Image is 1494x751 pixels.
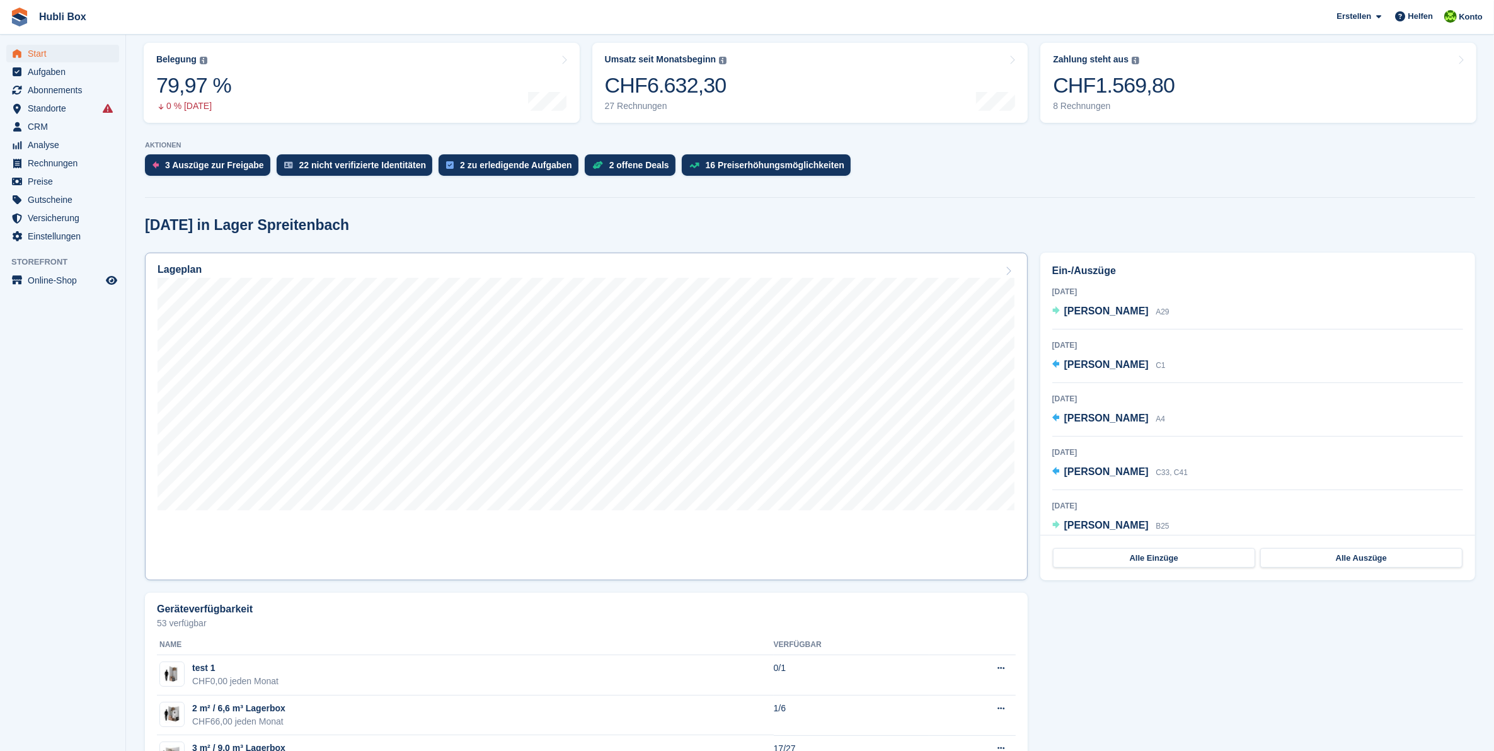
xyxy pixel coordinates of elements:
a: Belegung 79,97 % 0 % [DATE] [144,43,580,123]
span: [PERSON_NAME] [1064,520,1149,530]
div: 2 offene Deals [609,160,669,170]
span: Rechnungen [28,154,103,172]
img: icon-info-grey-7440780725fd019a000dd9b08b2336e03edf1995a4989e88bcd33f0948082b44.svg [1132,57,1139,64]
div: 0 % [DATE] [156,101,231,112]
a: [PERSON_NAME] C33, C41 [1052,464,1188,481]
span: B25 [1156,522,1169,530]
div: 2 zu erledigende Aufgaben [460,160,572,170]
div: 16 Preiserhöhungsmöglichkeiten [706,160,844,170]
span: [PERSON_NAME] [1064,413,1149,423]
span: Preise [28,173,103,190]
div: [DATE] [1052,286,1463,297]
div: Belegung [156,54,197,65]
div: [DATE] [1052,447,1463,458]
div: 22 nicht verifizierte Identitäten [299,160,427,170]
img: verify_identity-adf6edd0f0f0b5bbfe63781bf79b02c33cf7c696d77639b501bdc392416b5a36.svg [284,161,293,169]
div: 3 Auszüge zur Freigabe [165,160,264,170]
div: Umsatz seit Monatsbeginn [605,54,716,65]
span: Versicherung [28,209,103,227]
i: Es sind Fehler bei der Synchronisierung von Smart-Einträgen aufgetreten [103,103,113,113]
th: Name [157,635,774,655]
a: Umsatz seit Monatsbeginn CHF6.632,30 27 Rechnungen [592,43,1028,123]
span: C1 [1156,361,1165,370]
span: [PERSON_NAME] [1064,466,1149,477]
div: Zahlung steht aus [1053,54,1129,65]
span: Konto [1459,11,1483,23]
span: [PERSON_NAME] [1064,306,1149,316]
img: price_increase_opportunities-93ffe204e8149a01c8c9dc8f82e8f89637d9d84a8eef4429ea346261dce0b2c0.svg [689,163,699,168]
td: 0/1 [774,655,930,696]
div: 8 Rechnungen [1053,101,1175,112]
div: CHF66,00 jeden Monat [192,715,285,728]
a: Speisekarte [6,272,119,289]
div: [DATE] [1052,500,1463,512]
span: Aufgaben [28,63,103,81]
a: [PERSON_NAME] C1 [1052,357,1166,374]
div: CHF0,00 jeden Monat [192,675,279,688]
img: task-75834270c22a3079a89374b754ae025e5fb1db73e45f91037f5363f120a921f8.svg [446,161,454,169]
a: 2 zu erledigende Aufgaben [439,154,585,182]
span: Online-Shop [28,272,103,289]
img: stora-icon-8386f47178a22dfd0bd8f6a31ec36ba5ce8667c1dd55bd0f319d3a0aa187defe.svg [10,8,29,26]
img: icon-info-grey-7440780725fd019a000dd9b08b2336e03edf1995a4989e88bcd33f0948082b44.svg [200,57,207,64]
span: Analyse [28,136,103,154]
a: menu [6,45,119,62]
img: icon-info-grey-7440780725fd019a000dd9b08b2336e03edf1995a4989e88bcd33f0948082b44.svg [719,57,727,64]
a: menu [6,173,119,190]
a: Alle Einzüge [1053,548,1255,568]
span: Einstellungen [28,227,103,245]
a: menu [6,81,119,99]
a: menu [6,100,119,117]
th: Verfügbar [774,635,930,655]
div: CHF1.569,80 [1053,72,1175,98]
a: menu [6,136,119,154]
span: Abonnements [28,81,103,99]
a: 22 nicht verifizierte Identitäten [277,154,439,182]
h2: Geräteverfügbarkeit [157,604,253,615]
span: A4 [1156,415,1165,423]
a: menu [6,63,119,81]
p: 53 verfügbar [157,619,1016,628]
span: Helfen [1408,10,1434,23]
div: 2 m² / 6,6 m³ Lagerbox [192,702,285,715]
span: Standorte [28,100,103,117]
span: Gutscheine [28,191,103,209]
span: C33, C41 [1156,468,1188,477]
span: CRM [28,118,103,135]
div: [DATE] [1052,340,1463,351]
h2: Lageplan [158,264,202,275]
span: Storefront [11,256,125,268]
span: A29 [1156,307,1169,316]
a: Hubli Box [34,6,91,27]
h2: Ein-/Auszüge [1052,263,1463,278]
img: 2,0%20qm-sqft-unit.jpg [160,705,184,723]
img: deal-1b604bf984904fb50ccaf53a9ad4b4a5d6e5aea283cecdc64d6e3604feb123c2.svg [592,161,603,169]
div: test 1 [192,662,279,675]
a: 3 Auszüge zur Freigabe [145,154,277,182]
img: Stefano [1444,10,1457,23]
a: [PERSON_NAME] A4 [1052,411,1165,427]
img: move_outs_to_deallocate_icon-f764333ba52eb49d3ac5e1228854f67142a1ed5810a6f6cc68b1a99e826820c5.svg [152,161,159,169]
a: menu [6,209,119,227]
span: [PERSON_NAME] [1064,359,1149,370]
a: 16 Preiserhöhungsmöglichkeiten [682,154,857,182]
a: menu [6,154,119,172]
td: 1/6 [774,696,930,736]
h2: [DATE] in Lager Spreitenbach [145,217,349,234]
a: 2 offene Deals [585,154,682,182]
div: CHF6.632,30 [605,72,727,98]
a: [PERSON_NAME] A29 [1052,304,1169,320]
div: [DATE] [1052,393,1463,404]
a: menu [6,191,119,209]
a: menu [6,118,119,135]
span: Erstellen [1336,10,1371,23]
a: Alle Auszüge [1260,548,1462,568]
div: 27 Rechnungen [605,101,727,112]
a: Lageplan [145,253,1028,580]
span: Start [28,45,103,62]
a: Vorschau-Shop [104,273,119,288]
img: 1,0%20qm-unit.jpg [160,665,184,684]
a: Zahlung steht aus CHF1.569,80 8 Rechnungen [1040,43,1476,123]
a: [PERSON_NAME] B25 [1052,518,1169,534]
p: AKTIONEN [145,141,1475,149]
